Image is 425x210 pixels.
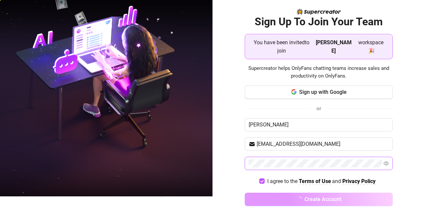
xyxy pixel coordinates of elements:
a: Terms of Use [299,178,331,185]
img: logo-BBDzfeDw.svg [297,9,341,15]
span: and [332,178,342,184]
span: or [316,105,321,111]
span: Supercreator helps OnlyFans chatting teams increase sales and productivity on OnlyFans. [245,65,393,80]
button: Sign up with Google [245,86,393,99]
strong: Terms of Use [299,178,331,184]
input: Your email [257,140,389,148]
span: eye [383,161,389,166]
a: Privacy Policy [342,178,376,185]
strong: [PERSON_NAME] [316,39,352,54]
h2: Sign Up To Join Your Team [245,15,393,29]
span: Sign up with Google [299,89,347,95]
span: I agree to the [267,178,299,184]
span: loading [297,196,302,202]
button: Create Account [245,193,393,206]
span: You have been invited to join [250,38,313,55]
span: Create Account [304,196,341,202]
input: Enter your Name [245,118,393,131]
strong: Privacy Policy [342,178,376,184]
span: workspace 🎉 [354,38,387,55]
